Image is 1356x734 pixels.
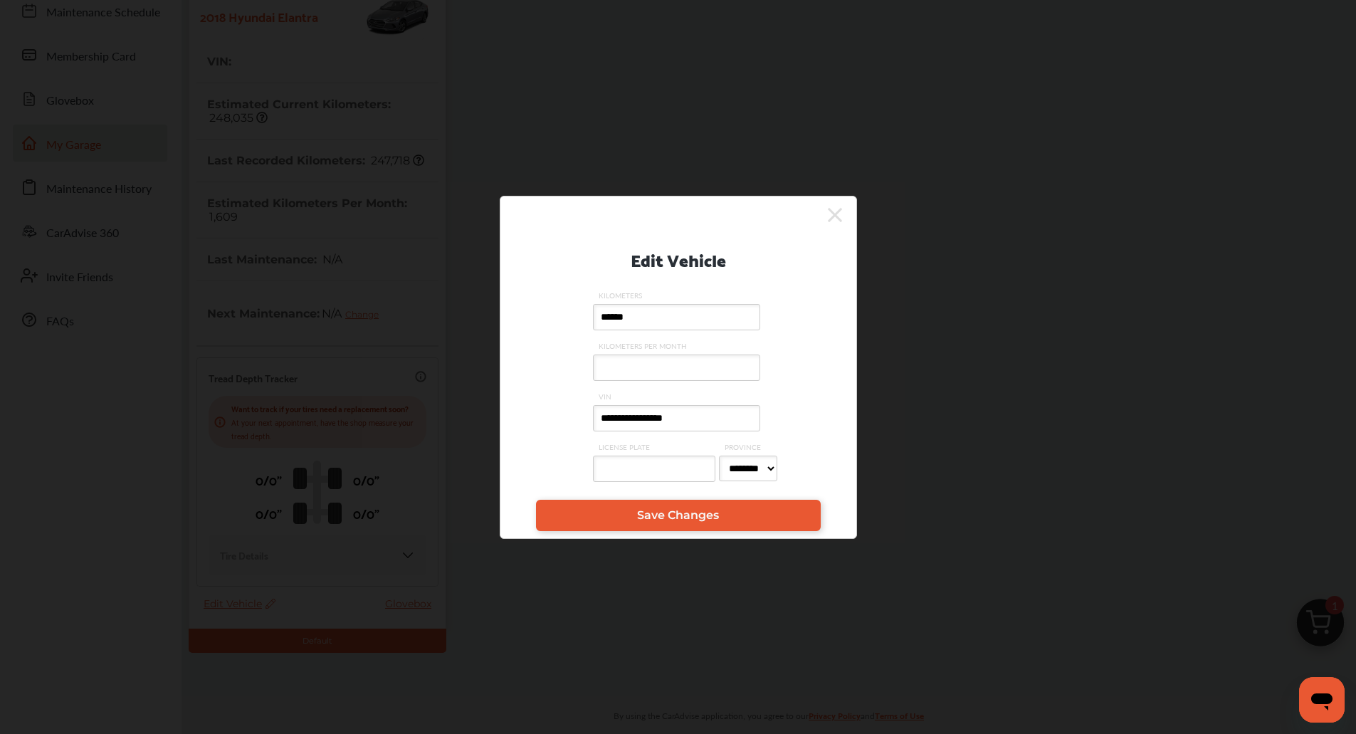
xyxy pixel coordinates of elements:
p: Edit Vehicle [631,244,726,273]
select: PROVINCE [719,456,777,481]
a: Save Changes [536,500,821,531]
input: KILOMETERS [593,304,760,330]
span: Save Changes [637,508,719,522]
iframe: Button to launch messaging window [1299,677,1345,723]
span: PROVINCE [719,442,781,452]
span: VIN [593,392,764,402]
input: KILOMETERS PER MONTH [593,355,760,381]
input: VIN [593,405,760,431]
span: KILOMETERS [593,290,764,300]
span: KILOMETERS PER MONTH [593,341,764,351]
span: LICENSE PLATE [593,442,719,452]
input: LICENSE PLATE [593,456,715,482]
